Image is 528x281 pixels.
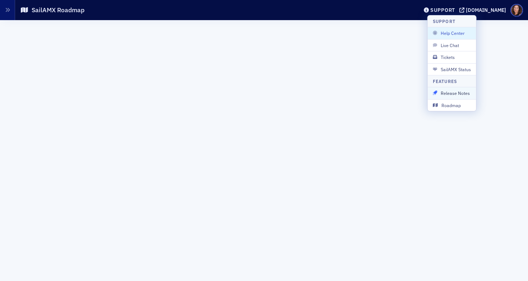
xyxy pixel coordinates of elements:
[428,63,476,75] button: SailAMX Status
[32,6,84,14] h1: SailAMX Roadmap
[433,30,471,36] span: Help Center
[510,4,523,17] span: Profile
[428,27,476,39] button: Help Center
[428,51,476,63] button: Tickets
[466,7,506,13] div: [DOMAIN_NAME]
[433,102,471,109] span: Roadmap
[428,99,476,111] button: Roadmap
[433,90,471,96] span: Release Notes
[433,42,471,49] span: Live Chat
[430,7,455,13] div: Support
[433,78,457,84] h4: Features
[433,66,471,73] span: SailAMX Status
[459,8,509,13] button: [DOMAIN_NAME]
[428,87,476,99] button: Release Notes
[433,54,471,60] span: Tickets
[428,39,476,51] button: Live Chat
[433,18,456,24] h4: Support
